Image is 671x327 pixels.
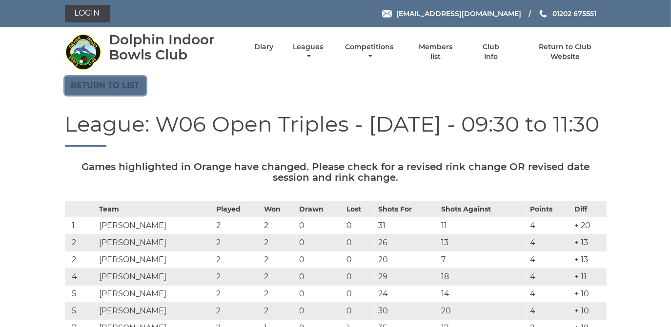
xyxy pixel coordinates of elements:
[572,251,606,269] td: + 13
[382,10,392,18] img: Email
[297,251,345,269] td: 0
[344,234,376,251] td: 0
[297,303,345,320] td: 0
[413,42,458,61] a: Members list
[214,217,262,234] td: 2
[65,303,97,320] td: 5
[343,42,396,61] a: Competitions
[109,32,237,62] div: Dolphin Indoor Bowls Club
[214,286,262,303] td: 2
[439,217,528,234] td: 11
[376,202,439,217] th: Shots For
[214,234,262,251] td: 2
[297,217,345,234] td: 0
[376,286,439,303] td: 24
[524,42,606,61] a: Return to Club Website
[97,303,214,320] td: [PERSON_NAME]
[572,286,606,303] td: + 10
[344,251,376,269] td: 0
[552,9,596,18] span: 01202 675551
[540,10,547,18] img: Phone us
[97,234,214,251] td: [PERSON_NAME]
[262,269,297,286] td: 2
[214,251,262,269] td: 2
[538,8,596,19] a: Phone us 01202 675551
[65,217,97,234] td: 1
[97,251,214,269] td: [PERSON_NAME]
[528,217,572,234] td: 4
[376,234,439,251] td: 26
[376,251,439,269] td: 20
[214,202,262,217] th: Played
[65,5,110,22] a: Login
[65,34,102,70] img: Dolphin Indoor Bowls Club
[65,269,97,286] td: 4
[254,42,273,52] a: Diary
[572,234,606,251] td: + 13
[475,42,507,61] a: Club Info
[528,202,572,217] th: Points
[297,269,345,286] td: 0
[528,286,572,303] td: 4
[439,269,528,286] td: 18
[97,286,214,303] td: [PERSON_NAME]
[344,303,376,320] td: 0
[262,303,297,320] td: 2
[439,202,528,217] th: Shots Against
[65,161,607,183] h5: Games highlighted in Orange have changed. Please check for a revised rink change OR revised date ...
[572,217,606,234] td: + 20
[528,251,572,269] td: 4
[297,286,345,303] td: 0
[528,269,572,286] td: 4
[97,202,214,217] th: Team
[439,234,528,251] td: 13
[262,251,297,269] td: 2
[572,303,606,320] td: + 10
[65,251,97,269] td: 2
[344,269,376,286] td: 0
[572,202,606,217] th: Diff
[97,269,214,286] td: [PERSON_NAME]
[262,286,297,303] td: 2
[65,286,97,303] td: 5
[290,42,325,61] a: Leagues
[528,303,572,320] td: 4
[214,269,262,286] td: 2
[439,251,528,269] td: 7
[439,286,528,303] td: 14
[262,202,297,217] th: Won
[376,269,439,286] td: 29
[344,286,376,303] td: 0
[528,234,572,251] td: 4
[214,303,262,320] td: 2
[262,234,297,251] td: 2
[396,9,521,18] span: [EMAIL_ADDRESS][DOMAIN_NAME]
[376,303,439,320] td: 30
[439,303,528,320] td: 20
[65,77,146,95] a: Return to list
[97,217,214,234] td: [PERSON_NAME]
[376,217,439,234] td: 31
[297,234,345,251] td: 0
[262,217,297,234] td: 2
[297,202,345,217] th: Drawn
[382,8,521,19] a: Email [EMAIL_ADDRESS][DOMAIN_NAME]
[344,202,376,217] th: Lost
[65,112,607,147] h1: League: W06 Open Triples - [DATE] - 09:30 to 11:30
[65,234,97,251] td: 2
[344,217,376,234] td: 0
[572,269,606,286] td: + 11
